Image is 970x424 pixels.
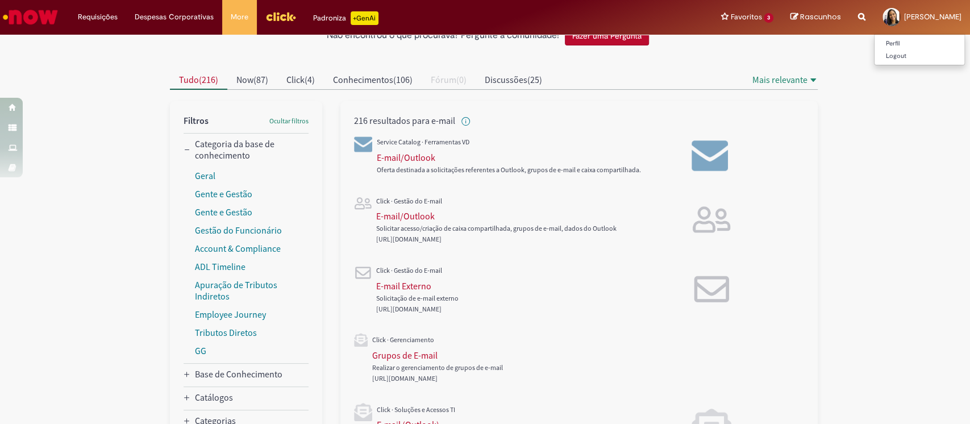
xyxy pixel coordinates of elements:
[351,11,378,25] p: +GenAi
[231,11,248,23] span: More
[135,11,214,23] span: Despesas Corporativas
[327,31,559,41] h2: Não encontrou o que procurava? Pergunte à comunidade!
[875,38,964,50] a: Perfil
[875,50,964,63] a: Logout
[78,11,118,23] span: Requisições
[790,12,841,23] a: Rascunhos
[730,11,761,23] span: Favoritos
[565,26,649,45] button: Fazer uma Pergunta
[800,11,841,22] span: Rascunhos
[313,11,378,25] div: Padroniza
[764,13,773,23] span: 3
[904,12,961,22] span: [PERSON_NAME]
[1,6,60,28] img: ServiceNow
[265,8,296,25] img: click_logo_yellow_360x200.png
